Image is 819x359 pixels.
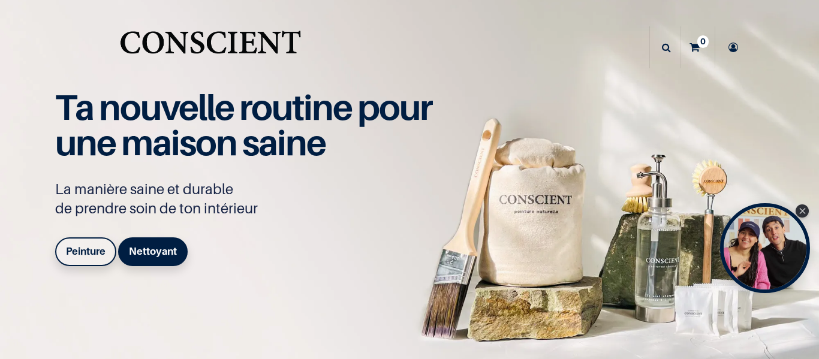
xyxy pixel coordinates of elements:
[720,203,810,293] div: Open Tolstoy widget
[66,245,106,257] b: Peinture
[118,24,303,71] a: Logo of Conscient
[55,86,432,164] span: Ta nouvelle routine pour une maison saine
[757,282,814,338] iframe: Tidio Chat
[129,245,177,257] b: Nettoyant
[118,24,303,71] img: Conscient
[118,237,188,266] a: Nettoyant
[55,237,116,266] a: Peinture
[697,35,709,47] sup: 0
[796,204,809,218] div: Close Tolstoy widget
[55,180,445,218] p: La manière saine et durable de prendre soin de ton intérieur
[681,26,715,68] a: 0
[720,203,810,293] div: Tolstoy bubble widget
[720,203,810,293] div: Open Tolstoy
